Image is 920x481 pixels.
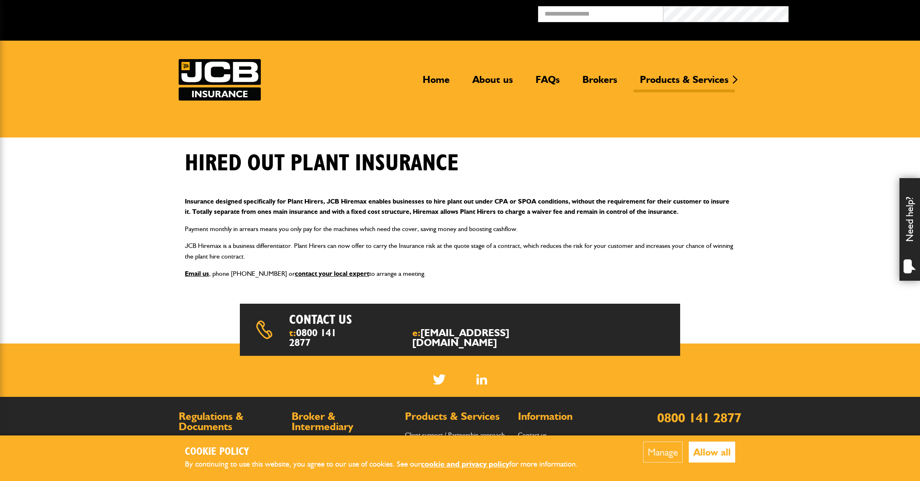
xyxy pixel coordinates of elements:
[689,442,735,463] button: Allow all
[295,270,369,277] a: contact your local expert
[634,73,735,92] a: Products & Services
[185,240,735,261] p: JCB Hiremax is a business differentiator. Plant Hirers can now offer to carry the Insurance risk ...
[576,73,623,92] a: Brokers
[289,312,482,328] h2: Contact us
[476,374,488,385] img: Linked In
[518,411,623,422] h2: Information
[466,73,519,92] a: About us
[185,270,209,277] a: Email us
[185,150,459,177] h1: Hired out plant insurance
[416,73,456,92] a: Home
[179,59,261,101] a: JCB Insurance Services
[643,442,683,463] button: Manage
[412,327,509,348] a: [EMAIL_ADDRESS][DOMAIN_NAME]
[289,327,336,348] a: 0800 141 2877
[292,411,396,432] h2: Broker & Intermediary
[185,446,591,458] h2: Cookie Policy
[179,411,283,432] h2: Regulations & Documents
[476,374,488,385] a: LinkedIn
[529,73,566,92] a: FAQs
[433,374,446,385] img: Twitter
[657,410,741,426] a: 0800 141 2877
[899,178,920,281] div: Need help?
[185,224,735,234] p: Payment monthly in arrears means you only pay for the machines which need the cover, saving money...
[518,431,547,439] a: Contact us
[179,59,261,101] img: JCB Insurance Services logo
[412,328,550,348] span: e:
[421,459,509,469] a: cookie and privacy policy
[405,431,505,439] a: Client support / Partnership approach
[185,196,735,217] p: Insurance designed specifically for Plant Hirers, JCB Hiremax enables businesses to hire plant ou...
[185,268,735,279] p: , phone [PHONE_NUMBER] or to arrange a meeting.
[185,458,591,471] p: By continuing to use this website, you agree to our use of cookies. See our for more information.
[289,328,343,348] span: t:
[405,411,510,422] h2: Products & Services
[789,6,914,19] button: Broker Login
